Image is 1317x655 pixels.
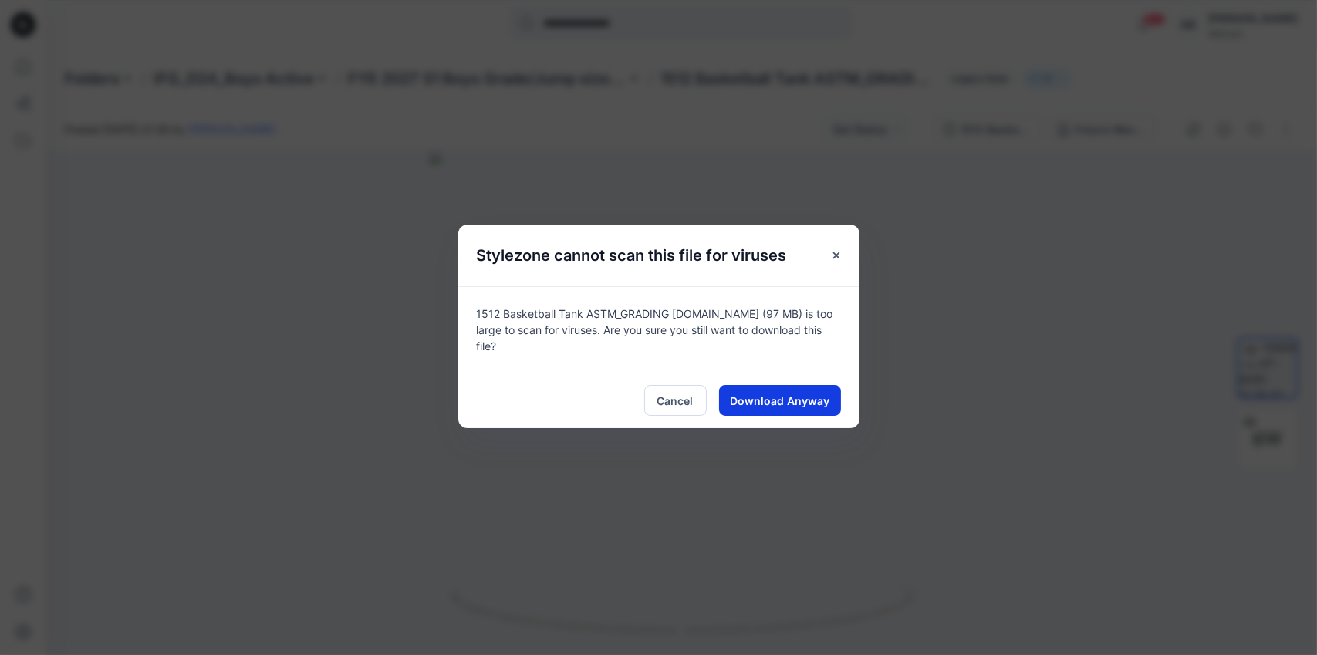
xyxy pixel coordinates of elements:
h5: Stylezone cannot scan this file for viruses [458,225,805,286]
button: Download Anyway [719,385,841,416]
button: Close [822,241,850,269]
div: 1512 Basketball Tank ASTM_GRADING [DOMAIN_NAME] (97 MB) is too large to scan for viruses. Are you... [458,286,859,373]
button: Cancel [644,385,707,416]
span: Cancel [657,393,694,409]
span: Download Anyway [730,393,829,409]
